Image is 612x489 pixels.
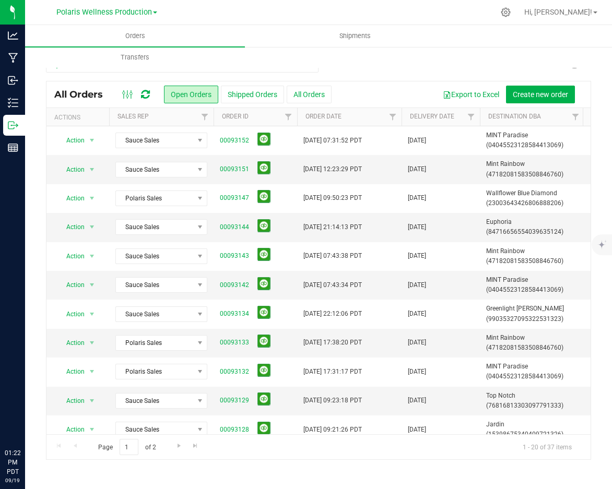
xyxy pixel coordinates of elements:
[488,113,541,120] a: Destination DBA
[116,393,194,408] span: Sauce Sales
[486,246,578,266] span: Mint Rainbow (47182081583508846760)
[220,251,249,261] a: 00093143
[116,249,194,264] span: Sauce Sales
[54,89,113,100] span: All Orders
[54,114,105,121] div: Actions
[408,425,426,435] span: [DATE]
[116,191,194,206] span: Polaris Sales
[117,113,149,120] a: Sales Rep
[486,333,578,353] span: Mint Rainbow (47182081583508846760)
[486,130,578,150] span: MINT Paradise (04045523128584413069)
[57,393,85,408] span: Action
[89,439,164,455] span: Page of 2
[116,162,194,177] span: Sauce Sales
[303,396,362,405] span: [DATE] 09:23:18 PDT
[408,136,426,146] span: [DATE]
[86,336,99,350] span: select
[220,222,249,232] a: 00093144
[31,404,43,416] iframe: Resource center unread badge
[303,136,362,146] span: [DATE] 07:31:52 PDT
[303,222,362,232] span: [DATE] 21:14:13 PDT
[164,86,218,103] button: Open Orders
[303,425,362,435] span: [DATE] 09:21:26 PDT
[8,30,18,41] inline-svg: Analytics
[486,304,578,324] span: Greenlight [PERSON_NAME] (99035327095322531323)
[86,133,99,148] span: select
[220,367,249,377] a: 00093132
[245,25,465,47] a: Shipments
[303,164,362,174] span: [DATE] 12:23:29 PDT
[486,188,578,208] span: Wallflower Blue Diamond (23003643426806888206)
[57,191,85,206] span: Action
[303,367,362,377] span: [DATE] 17:31:17 PDT
[120,439,138,455] input: 1
[57,336,85,350] span: Action
[408,193,426,203] span: [DATE]
[303,309,362,319] span: [DATE] 22:12:06 PDT
[57,364,85,379] span: Action
[8,75,18,86] inline-svg: Inbound
[486,420,578,439] span: Jardin (15398675340409721326)
[436,86,506,103] button: Export to Excel
[5,448,20,476] p: 01:22 PM PDT
[287,86,332,103] button: All Orders
[325,31,385,41] span: Shipments
[188,439,203,453] a: Go to the last page
[384,108,402,126] a: Filter
[116,220,194,234] span: Sauce Sales
[8,53,18,63] inline-svg: Manufacturing
[220,193,249,203] a: 00093147
[408,367,426,377] span: [DATE]
[86,162,99,177] span: select
[116,364,194,379] span: Polaris Sales
[408,338,426,348] span: [DATE]
[280,108,297,126] a: Filter
[408,164,426,174] span: [DATE]
[408,280,426,290] span: [DATE]
[10,405,42,437] iframe: Resource center
[116,278,194,292] span: Sauce Sales
[57,307,85,321] span: Action
[8,142,18,153] inline-svg: Reports
[410,113,454,120] a: Delivery Date
[116,133,194,148] span: Sauce Sales
[57,220,85,234] span: Action
[111,31,159,41] span: Orders
[220,280,249,290] a: 00093142
[107,53,163,62] span: Transfers
[486,159,578,179] span: Mint Rainbow (47182081583508846760)
[303,280,362,290] span: [DATE] 07:43:34 PDT
[86,422,99,437] span: select
[303,251,362,261] span: [DATE] 07:43:38 PDT
[56,8,152,17] span: Polaris Wellness Production
[86,307,99,321] span: select
[220,396,249,405] a: 00093129
[220,309,249,319] a: 00093134
[499,7,512,17] div: Manage settings
[171,439,186,453] a: Go to the next page
[220,338,249,348] a: 00093133
[86,278,99,292] span: select
[86,220,99,234] span: select
[116,336,194,350] span: Polaris Sales
[5,476,20,484] p: 09/19
[513,90,568,99] span: Create new order
[220,164,249,174] a: 00093151
[506,86,575,103] button: Create new order
[221,86,284,103] button: Shipped Orders
[8,98,18,108] inline-svg: Inventory
[86,364,99,379] span: select
[463,108,480,126] a: Filter
[220,425,249,435] a: 00093128
[222,113,249,120] a: Order ID
[8,120,18,130] inline-svg: Outbound
[25,46,245,68] a: Transfers
[486,275,578,295] span: MINT Paradise (04045523128584413069)
[116,422,194,437] span: Sauce Sales
[220,136,249,146] a: 00093152
[57,162,85,177] span: Action
[486,362,578,381] span: MINT Paradise (04045523128584413069)
[86,249,99,264] span: select
[514,439,580,455] span: 1 - 20 of 37 items
[408,251,426,261] span: [DATE]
